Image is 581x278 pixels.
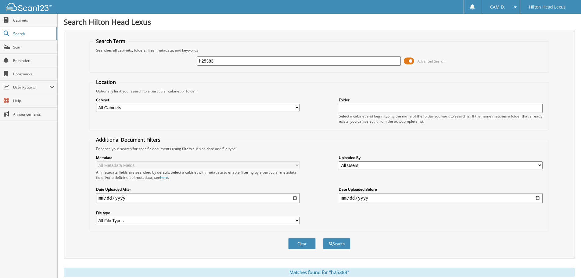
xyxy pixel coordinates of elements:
[93,146,546,151] div: Enhance your search for specific documents using filters such as date and file type.
[13,58,54,63] span: Reminders
[339,97,543,103] label: Folder
[529,5,566,9] span: Hilton Head Lexus
[93,79,119,85] legend: Location
[96,187,300,192] label: Date Uploaded After
[96,170,300,180] div: All metadata fields are searched by default. Select a cabinet with metadata to enable filtering b...
[64,268,575,277] div: Matches found for "h25383"
[13,85,50,90] span: User Reports
[96,97,300,103] label: Cabinet
[418,59,445,63] span: Advanced Search
[96,210,300,215] label: File type
[13,112,54,117] span: Announcements
[64,17,575,27] h1: Search Hilton Head Lexus
[13,31,53,36] span: Search
[13,71,54,77] span: Bookmarks
[323,238,350,249] button: Search
[96,193,300,203] input: start
[93,38,128,45] legend: Search Term
[339,114,543,124] div: Select a cabinet and begin typing the name of the folder you want to search in. If the name match...
[339,155,543,160] label: Uploaded By
[13,98,54,103] span: Help
[160,175,168,180] a: here
[13,45,54,50] span: Scan
[288,238,316,249] button: Clear
[93,48,546,53] div: Searches all cabinets, folders, files, metadata, and keywords
[93,88,546,94] div: Optionally limit your search to a particular cabinet or folder
[490,5,505,9] span: CAM D.
[6,3,52,11] img: scan123-logo-white.svg
[13,18,54,23] span: Cabinets
[93,136,163,143] legend: Additional Document Filters
[339,187,543,192] label: Date Uploaded Before
[339,193,543,203] input: end
[96,155,300,160] label: Metadata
